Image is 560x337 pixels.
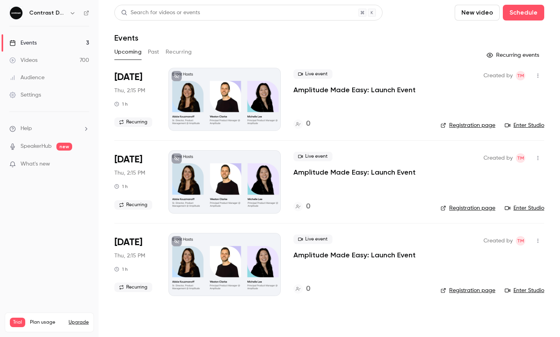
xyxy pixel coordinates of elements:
div: Sep 18 Thu, 1:15 PM (Europe/London) [114,68,156,131]
a: Enter Studio [505,287,544,294]
span: Live event [293,235,332,244]
span: Thu, 2:15 PM [114,252,145,260]
span: Plan usage [30,319,64,326]
span: Created by [483,153,513,163]
span: [DATE] [114,71,142,84]
span: Thu, 2:15 PM [114,87,145,95]
div: Sep 25 Thu, 1:15 PM (Europe/London) [114,150,156,213]
span: [DATE] [114,236,142,249]
span: TM [517,153,524,163]
div: 1 h [114,101,128,107]
span: Created by [483,236,513,246]
h1: Events [114,33,138,43]
div: 1 h [114,183,128,190]
a: Amplitude Made Easy: Launch Event [293,85,416,95]
a: Amplitude Made Easy: Launch Event [293,250,416,260]
a: 0 [293,201,310,212]
span: Thu, 2:15 PM [114,169,145,177]
div: Oct 2 Thu, 1:15 PM (Europe/London) [114,233,156,296]
span: Trial [10,318,25,327]
div: Events [9,39,37,47]
a: Enter Studio [505,121,544,129]
button: Schedule [503,5,544,20]
a: Amplitude Made Easy: Launch Event [293,168,416,177]
a: 0 [293,119,310,129]
div: 1 h [114,266,128,272]
span: Tim Minton [516,153,525,163]
a: Registration page [441,121,495,129]
span: Recurring [114,117,152,127]
button: Recurring [166,46,192,58]
div: Settings [9,91,41,99]
span: Tim Minton [516,71,525,80]
h4: 0 [306,119,310,129]
button: New video [455,5,500,20]
div: Search for videos or events [121,9,200,17]
span: Recurring [114,283,152,292]
h4: 0 [306,284,310,294]
a: SpeakerHub [21,142,52,151]
span: What's new [21,160,50,168]
span: TM [517,71,524,80]
span: Live event [293,69,332,79]
a: Enter Studio [505,204,544,212]
h6: Contrast Demos [29,9,66,17]
span: TM [517,236,524,246]
h4: 0 [306,201,310,212]
div: Audience [9,74,45,82]
span: Created by [483,71,513,80]
span: new [56,143,72,151]
button: Past [148,46,159,58]
button: Upcoming [114,46,142,58]
span: Tim Minton [516,236,525,246]
span: Help [21,125,32,133]
span: Live event [293,152,332,161]
span: Recurring [114,200,152,210]
button: Upgrade [69,319,89,326]
a: Registration page [441,287,495,294]
span: [DATE] [114,153,142,166]
img: Contrast Demos [10,7,22,19]
a: Registration page [441,204,495,212]
a: 0 [293,284,310,294]
button: Recurring events [483,49,544,61]
li: help-dropdown-opener [9,125,89,133]
div: Videos [9,56,37,64]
